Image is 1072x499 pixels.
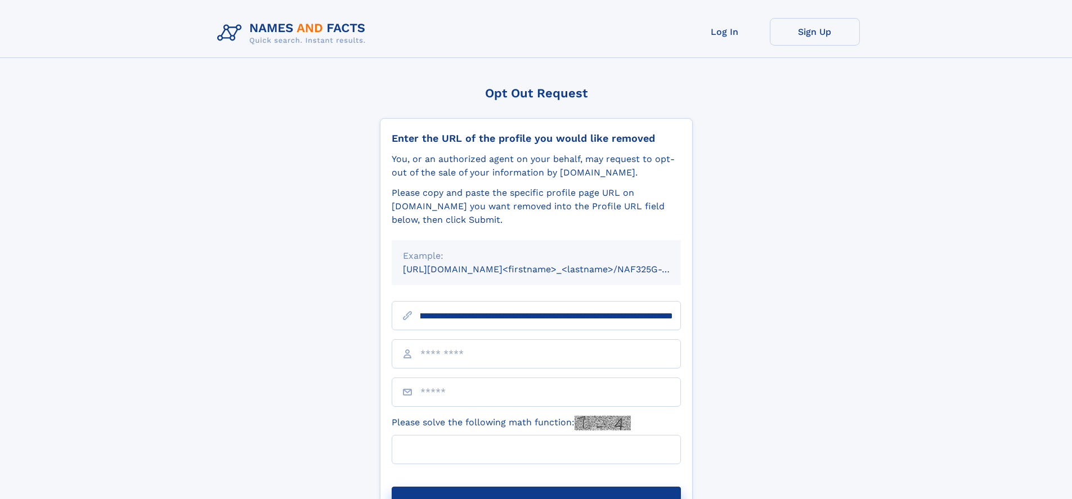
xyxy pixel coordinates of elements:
[403,249,670,263] div: Example:
[392,132,681,145] div: Enter the URL of the profile you would like removed
[680,18,770,46] a: Log In
[380,86,693,100] div: Opt Out Request
[770,18,860,46] a: Sign Up
[392,152,681,179] div: You, or an authorized agent on your behalf, may request to opt-out of the sale of your informatio...
[392,186,681,227] div: Please copy and paste the specific profile page URL on [DOMAIN_NAME] you want removed into the Pr...
[392,416,631,430] label: Please solve the following math function:
[403,264,702,275] small: [URL][DOMAIN_NAME]<firstname>_<lastname>/NAF325G-xxxxxxxx
[213,18,375,48] img: Logo Names and Facts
